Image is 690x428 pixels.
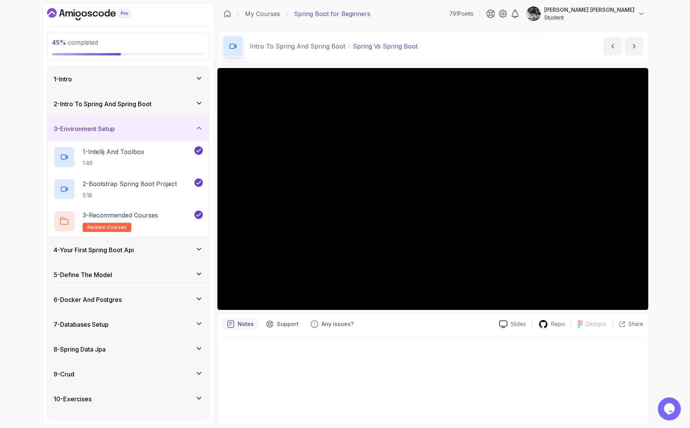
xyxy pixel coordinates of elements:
h3: 6 - Docker And Postgres [54,295,122,304]
h3: 2 - Intro To Spring And Spring Boot [54,99,152,109]
button: 8-Spring Data Jpa [47,337,209,362]
button: 6-Docker And Postgres [47,287,209,312]
p: 5:18 [83,191,177,199]
button: 1-Intellij And Toolbox1:46 [54,146,203,168]
iframe: 1 - Spring vs Spring Boot [217,68,648,310]
p: 791 Points [449,10,473,18]
button: notes button [222,318,258,330]
button: user profile image[PERSON_NAME] [PERSON_NAME]Student [526,6,645,21]
p: Support [277,320,299,328]
button: 4-Your First Spring Boot Api [47,238,209,262]
p: Intro To Spring And Spring Boot [250,42,345,51]
a: Dashboard [223,10,231,18]
p: [PERSON_NAME] [PERSON_NAME] [544,6,635,14]
p: 3 - Recommended Courses [83,211,158,220]
span: related-courses [87,224,127,230]
button: Feedback button [306,318,358,330]
h3: 1 - Intro [54,75,72,84]
p: 2 - Bootstrap Spring Boot Project [83,179,177,188]
button: previous content [604,37,622,55]
h3: 3 - Environment Setup [54,124,115,133]
button: 5-Define The Model [47,263,209,287]
p: 1:46 [83,159,144,167]
button: 3-Environment Setup [47,117,209,141]
p: 1 - Intellij And Toolbox [83,147,144,156]
button: Support button [261,318,303,330]
button: 3-Recommended Coursesrelated-courses [54,211,203,232]
span: completed [52,39,98,46]
p: Slides [511,320,526,328]
button: 2-Intro To Spring And Spring Boot [47,92,209,116]
p: Share [628,320,643,328]
button: 9-Crud [47,362,209,386]
p: Designs [586,320,606,328]
a: Dashboard [47,8,148,20]
img: user profile image [526,6,541,21]
h3: 4 - Your First Spring Boot Api [54,245,134,255]
p: Repo [551,320,565,328]
p: Spring Vs Spring Boot [353,42,418,51]
button: 10-Exercises [47,387,209,411]
a: Slides [493,320,532,328]
a: My Courses [245,9,280,18]
button: 2-Bootstrap Spring Boot Project5:18 [54,178,203,200]
h3: 9 - Crud [54,370,74,379]
h3: 7 - Databases Setup [54,320,109,329]
span: 45 % [52,39,66,46]
button: 1-Intro [47,67,209,91]
p: Notes [238,320,254,328]
h3: 10 - Exercises [54,394,91,404]
button: next content [625,37,643,55]
h3: 5 - Define The Model [54,270,112,279]
iframe: chat widget [658,397,682,420]
button: Share [612,320,643,328]
p: Student [544,14,635,21]
a: Repo [532,319,571,329]
button: 7-Databases Setup [47,312,209,337]
p: Spring Boot for Beginners [294,9,370,18]
p: Any issues? [321,320,354,328]
h3: 8 - Spring Data Jpa [54,345,106,354]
